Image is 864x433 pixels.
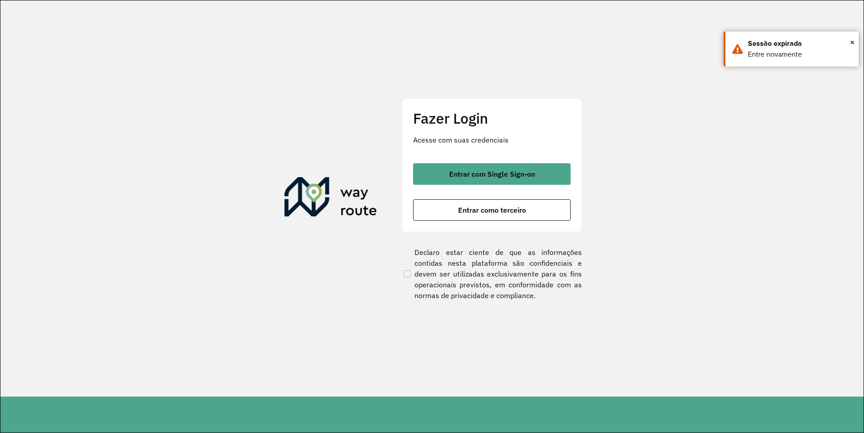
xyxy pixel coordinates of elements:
[413,199,571,221] button: button
[458,206,526,214] span: Entrar como terceiro
[748,49,852,60] div: Entre novamente
[413,163,571,185] button: button
[284,177,377,220] img: Roteirizador AmbevTech
[748,38,852,49] div: Sessão expirada
[850,36,855,49] span: ×
[402,247,582,301] label: Declaro estar ciente de que as informações contidas nesta plataforma são confidenciais e devem se...
[413,134,571,145] p: Acesse com suas credenciais
[413,110,571,127] h2: Fazer Login
[850,36,855,49] button: Close
[449,170,535,178] span: Entrar com Single Sign-on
